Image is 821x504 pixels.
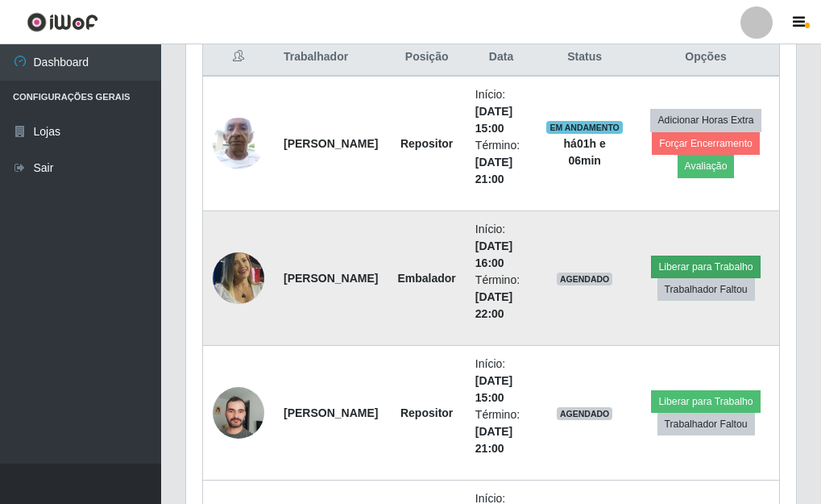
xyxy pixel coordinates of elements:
[466,39,537,77] th: Data
[284,272,378,285] strong: [PERSON_NAME]
[274,39,388,77] th: Trabalhador
[475,137,527,188] li: Término:
[400,137,453,150] strong: Repositor
[475,272,527,323] li: Término:
[475,406,527,457] li: Término:
[537,39,632,77] th: Status
[284,406,378,419] strong: [PERSON_NAME]
[657,413,755,435] button: Trabalhador Faltou
[213,378,264,447] img: 1739632832480.jpeg
[475,105,512,135] time: [DATE] 15:00
[27,12,98,32] img: CoreUI Logo
[400,406,453,419] strong: Repositor
[475,240,512,269] time: [DATE] 16:00
[650,109,761,131] button: Adicionar Horas Extra
[564,137,606,167] strong: há 01 h e 06 min
[475,290,512,320] time: [DATE] 22:00
[388,39,465,77] th: Posição
[213,241,264,315] img: 1733239406405.jpeg
[546,121,623,134] span: EM ANDAMENTO
[557,407,613,420] span: AGENDADO
[678,155,735,177] button: Avaliação
[475,356,527,406] li: Início:
[284,137,378,150] strong: [PERSON_NAME]
[657,278,755,301] button: Trabalhador Faltou
[651,390,760,413] button: Liberar para Trabalho
[475,374,512,404] time: [DATE] 15:00
[397,272,455,285] strong: Embalador
[632,39,779,77] th: Opções
[475,86,527,137] li: Início:
[475,156,512,185] time: [DATE] 21:00
[475,221,527,272] li: Início:
[557,273,613,285] span: AGENDADO
[651,256,760,278] button: Liberar para Trabalho
[213,109,264,177] img: 1743965211684.jpeg
[475,425,512,455] time: [DATE] 21:00
[652,132,760,155] button: Forçar Encerramento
